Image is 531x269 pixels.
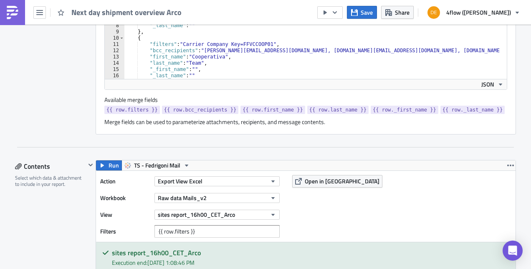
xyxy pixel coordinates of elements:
button: Hide content [86,160,96,170]
span: sites report_16h00_CET_Arco [158,210,235,219]
button: Run [96,160,122,170]
div: Contents [15,160,86,173]
a: {{ row.filters }} [104,106,160,114]
body: Rich Text Area. Press ALT-0 for help. [3,3,399,53]
div: 13 [105,54,124,60]
button: Save [347,6,377,19]
span: {{ row._first_name }} [373,106,436,114]
span: {{ row.filters }} [106,106,158,114]
button: Share [381,6,414,19]
span: Next day shipment overview Arco [71,8,182,17]
p: Dear {{ row.first_name }} {{ row.last_name }}, [3,3,399,10]
div: 12 [105,48,124,54]
a: {{ row._last_name }} [440,106,505,114]
div: 8 [105,23,124,29]
h5: sites report_16h00_CET_Arco [112,249,509,256]
span: {{ row.bcc_recipients }} [164,106,236,114]
label: Action [100,175,150,188]
div: Open Intercom Messenger [503,241,523,261]
span: Raw data Mails_v2 [158,193,207,202]
img: Avatar [427,5,441,20]
span: JSON [481,80,494,89]
span: Share [395,8,410,17]
label: View [100,208,150,221]
div: Select which data & attachment to include in your report. [15,175,86,188]
div: 16 [105,73,124,79]
span: Run [109,160,119,170]
button: Raw data Mails_v2 [154,193,280,203]
label: Filters [100,225,150,238]
p: In caso di domande o commenti, vi preghiamo di contattare [EMAIL_ADDRESS][DOMAIN_NAME] [3,28,399,35]
span: {{ row.first_name }} [243,106,303,114]
button: Export View Excel [154,176,280,186]
div: Execution end: [DATE] 1:08:46 PM [112,258,509,267]
button: TS - Fedrigoni Mail [121,160,193,170]
a: {{ row.last_name }} [307,106,369,114]
div: 14 [105,60,124,66]
div: 10 [105,35,124,41]
span: Export View Excel [158,177,202,185]
button: JSON [478,79,507,89]
div: 15 [105,66,124,73]
span: {{ row._last_name }} [442,106,503,114]
a: {{ row.bcc_recipients }} [162,106,238,114]
span: TS - Fedrigoni Mail [134,160,180,170]
label: Workbook [100,192,150,204]
input: Filter1=Value1&... [154,225,280,238]
button: 4flow ([PERSON_NAME]) [422,3,525,22]
p: In allegato trovate il riassunto consolidata delle spedizioni con data di ritiro assegnata per [D... [3,13,399,26]
div: 11 [105,41,124,48]
span: {{ row.last_name }} [309,106,367,114]
a: {{ row.first_name }} [240,106,305,114]
button: Open in [GEOGRAPHIC_DATA] [292,175,382,188]
div: Merge fields can be used to parameterize attachments, recipients, and message contents. [104,118,507,126]
span: 4flow ([PERSON_NAME]) [446,8,511,17]
a: {{ row._first_name }} [371,106,438,114]
img: PushMetrics [6,6,19,19]
span: Save [361,8,373,17]
button: sites report_16h00_CET_Arco [154,210,280,220]
span: Open in [GEOGRAPHIC_DATA] [305,177,379,185]
div: 9 [105,29,124,35]
label: Available merge fields [104,96,167,104]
